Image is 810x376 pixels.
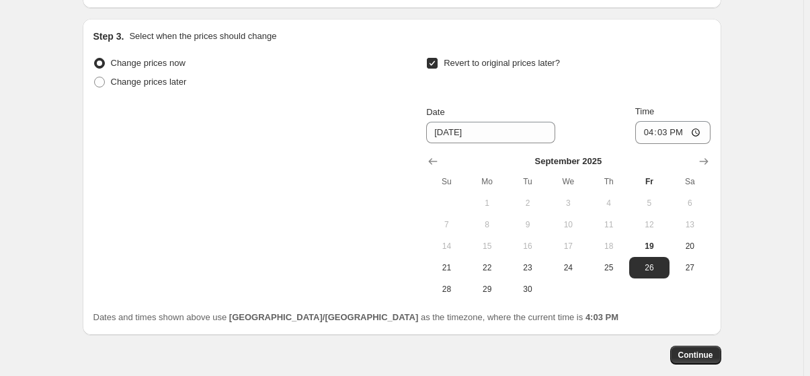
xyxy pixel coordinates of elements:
[670,192,710,214] button: Saturday September 6 2025
[426,278,467,300] button: Sunday September 28 2025
[635,176,664,187] span: Fr
[513,198,542,209] span: 2
[432,176,461,187] span: Su
[548,235,588,257] button: Wednesday September 17 2025
[670,235,710,257] button: Saturday September 20 2025
[513,176,542,187] span: Tu
[426,107,444,117] span: Date
[588,192,629,214] button: Thursday September 4 2025
[473,219,502,230] span: 8
[594,262,623,273] span: 25
[675,262,704,273] span: 27
[513,262,542,273] span: 23
[588,257,629,278] button: Thursday September 25 2025
[594,198,623,209] span: 4
[670,171,710,192] th: Saturday
[93,30,124,43] h2: Step 3.
[553,219,583,230] span: 10
[513,241,542,252] span: 16
[675,219,704,230] span: 13
[473,284,502,295] span: 29
[473,262,502,273] span: 22
[473,241,502,252] span: 15
[629,257,670,278] button: Friday September 26 2025
[553,241,583,252] span: 17
[508,171,548,192] th: Tuesday
[675,176,704,187] span: Sa
[508,235,548,257] button: Tuesday September 16 2025
[548,214,588,235] button: Wednesday September 10 2025
[553,176,583,187] span: We
[635,198,664,209] span: 5
[548,257,588,278] button: Wednesday September 24 2025
[635,262,664,273] span: 26
[629,192,670,214] button: Friday September 5 2025
[426,214,467,235] button: Sunday September 7 2025
[426,122,555,143] input: 9/19/2025
[508,257,548,278] button: Tuesday September 23 2025
[111,77,187,87] span: Change prices later
[548,192,588,214] button: Wednesday September 3 2025
[670,346,721,365] button: Continue
[513,219,542,230] span: 9
[635,241,664,252] span: 19
[508,278,548,300] button: Tuesday September 30 2025
[588,214,629,235] button: Thursday September 11 2025
[467,171,508,192] th: Monday
[629,214,670,235] button: Friday September 12 2025
[432,219,461,230] span: 7
[694,152,713,171] button: Show next month, October 2025
[588,171,629,192] th: Thursday
[423,152,442,171] button: Show previous month, August 2025
[432,241,461,252] span: 14
[473,176,502,187] span: Mo
[467,214,508,235] button: Monday September 8 2025
[111,58,186,68] span: Change prices now
[594,219,623,230] span: 11
[467,278,508,300] button: Monday September 29 2025
[129,30,276,43] p: Select when the prices should change
[229,312,418,322] b: [GEOGRAPHIC_DATA]/[GEOGRAPHIC_DATA]
[444,58,560,68] span: Revert to original prices later?
[670,257,710,278] button: Saturday September 27 2025
[585,312,618,322] b: 4:03 PM
[635,121,711,144] input: 12:00
[629,171,670,192] th: Friday
[675,241,704,252] span: 20
[426,171,467,192] th: Sunday
[594,176,623,187] span: Th
[629,235,670,257] button: Today Friday September 19 2025
[553,198,583,209] span: 3
[588,235,629,257] button: Thursday September 18 2025
[678,350,713,361] span: Continue
[675,198,704,209] span: 6
[670,214,710,235] button: Saturday September 13 2025
[432,262,461,273] span: 21
[508,192,548,214] button: Tuesday September 2 2025
[594,241,623,252] span: 18
[432,284,461,295] span: 28
[513,284,542,295] span: 30
[93,312,619,322] span: Dates and times shown above use as the timezone, where the current time is
[426,257,467,278] button: Sunday September 21 2025
[508,214,548,235] button: Tuesday September 9 2025
[467,257,508,278] button: Monday September 22 2025
[473,198,502,209] span: 1
[426,235,467,257] button: Sunday September 14 2025
[467,235,508,257] button: Monday September 15 2025
[635,219,664,230] span: 12
[548,171,588,192] th: Wednesday
[467,192,508,214] button: Monday September 1 2025
[635,106,654,116] span: Time
[553,262,583,273] span: 24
